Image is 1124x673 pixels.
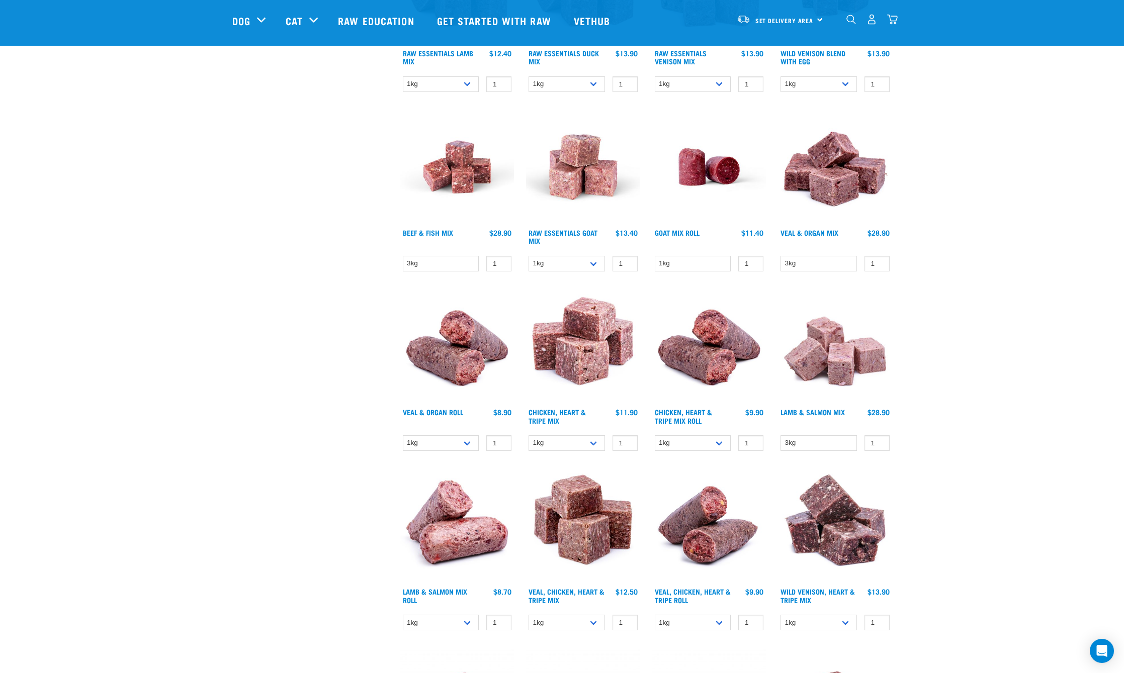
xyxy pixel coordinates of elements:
[755,19,814,22] span: Set Delivery Area
[486,615,511,630] input: 1
[652,469,766,583] img: 1263 Chicken Organ Roll 02
[781,231,838,234] a: Veal & Organ Mix
[400,290,514,404] img: Veal Organ Mix Roll 01
[613,256,638,271] input: 1
[864,76,890,92] input: 1
[778,290,892,404] img: 1029 Lamb Salmon Mix 01
[613,435,638,451] input: 1
[486,256,511,271] input: 1
[616,49,638,57] div: $13.90
[745,408,763,416] div: $9.90
[286,13,303,28] a: Cat
[745,588,763,596] div: $9.90
[403,410,463,414] a: Veal & Organ Roll
[846,15,856,24] img: home-icon-1@2x.png
[564,1,623,41] a: Vethub
[868,588,890,596] div: $13.90
[403,51,473,63] a: Raw Essentials Lamb Mix
[616,229,638,237] div: $13.40
[868,49,890,57] div: $13.90
[778,469,892,583] img: 1171 Venison Heart Tripe Mix 01
[864,435,890,451] input: 1
[400,469,514,583] img: 1261 Lamb Salmon Roll 01
[486,435,511,451] input: 1
[864,615,890,630] input: 1
[529,410,586,422] a: Chicken, Heart & Tripe Mix
[887,14,898,25] img: home-icon@2x.png
[526,290,640,404] img: 1062 Chicken Heart Tripe Mix 01
[529,51,599,63] a: Raw Essentials Duck Mix
[652,110,766,224] img: Raw Essentials Chicken Lamb Beef Bulk Minced Raw Dog Food Roll Unwrapped
[655,231,700,234] a: Goat Mix Roll
[741,229,763,237] div: $11.40
[400,110,514,224] img: Beef Mackerel 1
[493,588,511,596] div: $8.70
[489,229,511,237] div: $28.90
[529,590,604,601] a: Veal, Chicken, Heart & Tripe Mix
[655,590,731,601] a: Veal, Chicken, Heart & Tripe Roll
[868,408,890,416] div: $28.90
[781,51,845,63] a: Wild Venison Blend with Egg
[781,410,845,414] a: Lamb & Salmon Mix
[403,231,453,234] a: Beef & Fish Mix
[867,14,877,25] img: user.png
[328,1,426,41] a: Raw Education
[493,408,511,416] div: $8.90
[655,410,712,422] a: Chicken, Heart & Tripe Mix Roll
[738,615,763,630] input: 1
[655,51,707,63] a: Raw Essentials Venison Mix
[613,615,638,630] input: 1
[526,110,640,224] img: Goat M Ix 38448
[526,469,640,583] img: Veal Chicken Heart Tripe Mix 01
[868,229,890,237] div: $28.90
[781,590,855,601] a: Wild Venison, Heart & Tripe Mix
[613,76,638,92] input: 1
[403,590,467,601] a: Lamb & Salmon Mix Roll
[737,15,750,24] img: van-moving.png
[738,256,763,271] input: 1
[864,256,890,271] input: 1
[652,290,766,404] img: Chicken Heart Tripe Roll 01
[1090,639,1114,663] div: Open Intercom Messenger
[778,110,892,224] img: 1158 Veal Organ Mix 01
[232,13,250,28] a: Dog
[486,76,511,92] input: 1
[738,76,763,92] input: 1
[616,408,638,416] div: $11.90
[489,49,511,57] div: $12.40
[741,49,763,57] div: $13.90
[427,1,564,41] a: Get started with Raw
[529,231,597,242] a: Raw Essentials Goat Mix
[738,435,763,451] input: 1
[616,588,638,596] div: $12.50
